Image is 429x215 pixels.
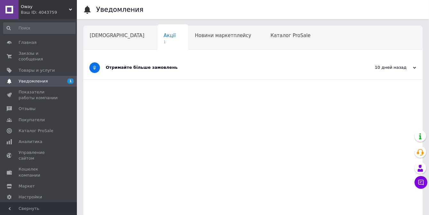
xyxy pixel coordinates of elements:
[164,33,176,38] span: Акції
[270,33,310,38] span: Каталог ProSale
[19,166,59,178] span: Кошелек компании
[3,22,76,34] input: Поиск
[19,194,42,200] span: Настройки
[21,4,69,10] span: Oway
[19,117,45,123] span: Покупатели
[96,6,144,13] h1: Уведомления
[19,183,35,189] span: Маркет
[19,89,59,101] span: Показатели работы компании
[19,40,37,45] span: Главная
[106,65,352,70] div: Отримайте більше замовлень
[19,128,53,134] span: Каталог ProSale
[19,139,42,145] span: Аналитика
[19,51,59,62] span: Заказы и сообщения
[195,33,251,38] span: Новини маркетплейсу
[67,78,74,84] span: 1
[352,65,416,70] div: 10 дней назад
[19,106,36,112] span: Отзывы
[415,176,427,189] button: Чат с покупателем
[19,78,48,84] span: Уведомления
[164,40,176,44] span: 1
[90,33,144,38] span: [DEMOGRAPHIC_DATA]
[21,10,77,15] div: Ваш ID: 4043759
[19,150,59,161] span: Управление сайтом
[19,68,55,73] span: Товары и услуги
